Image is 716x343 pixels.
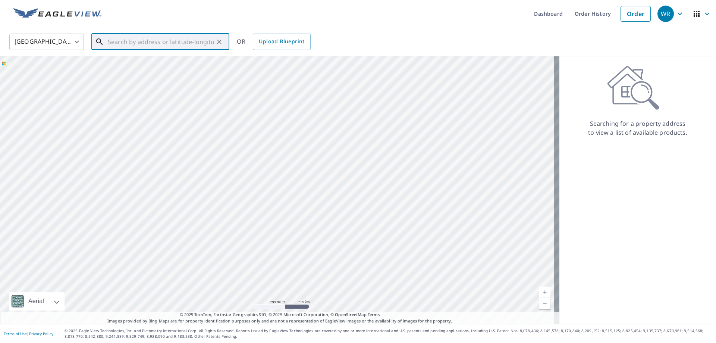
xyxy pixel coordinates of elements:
[253,34,310,50] a: Upload Blueprint
[26,292,46,311] div: Aerial
[9,31,84,52] div: [GEOGRAPHIC_DATA]
[65,328,712,339] p: © 2025 Eagle View Technologies, Inc. and Pictometry International Corp. All Rights Reserved. Repo...
[657,6,674,22] div: WR
[539,287,550,298] a: Current Level 5, Zoom In
[259,37,304,46] span: Upload Blueprint
[13,8,101,19] img: EV Logo
[180,312,380,318] span: © 2025 TomTom, Earthstar Geographics SIO, © 2025 Microsoft Corporation, ©
[621,6,651,22] a: Order
[539,298,550,309] a: Current Level 5, Zoom Out
[4,331,27,336] a: Terms of Use
[29,331,53,336] a: Privacy Policy
[237,34,311,50] div: OR
[108,31,214,52] input: Search by address or latitude-longitude
[588,119,688,137] p: Searching for a property address to view a list of available products.
[335,312,366,317] a: OpenStreetMap
[9,292,65,311] div: Aerial
[4,331,53,336] p: |
[214,37,224,47] button: Clear
[368,312,380,317] a: Terms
